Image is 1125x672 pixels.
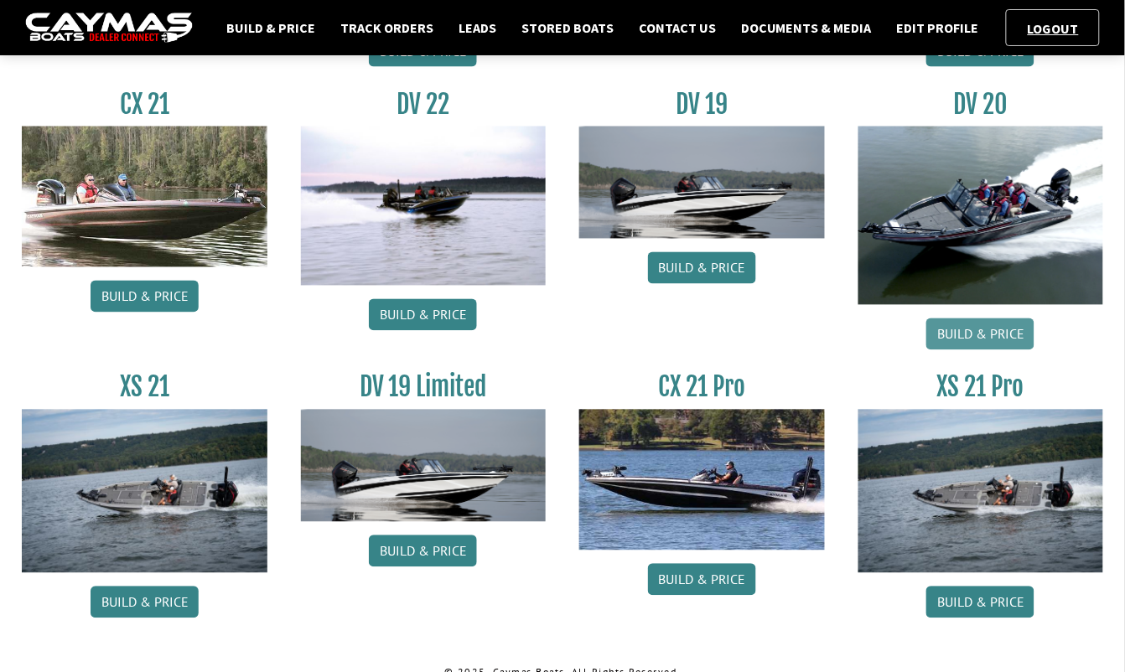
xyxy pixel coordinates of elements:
a: Edit Profile [889,17,988,39]
h3: XS 21 [22,372,267,403]
a: Documents & Media [733,17,880,39]
a: Build & Price [369,299,477,331]
img: CX21_thumb.jpg [22,127,267,267]
img: caymas-dealer-connect-2ed40d3bc7270c1d8d7ffb4b79bf05adc795679939227970def78ec6f6c03838.gif [25,13,193,44]
img: XS_21_thumbnail.jpg [858,410,1104,573]
a: Stored Boats [513,17,622,39]
a: Leads [450,17,505,39]
a: Build & Price [91,281,199,313]
img: dv-19-ban_from_website_for_caymas_connect.png [579,127,825,239]
a: Contact Us [630,17,724,39]
a: Build & Price [648,252,756,284]
a: Logout [1019,20,1087,37]
a: Build & Price [91,587,199,618]
h3: DV 22 [301,89,547,120]
a: Build & Price [218,17,324,39]
a: Build & Price [648,564,756,596]
a: Track Orders [332,17,442,39]
h3: DV 19 [579,89,825,120]
h3: DV 19 Limited [301,372,547,403]
img: CX-21Pro_thumbnail.jpg [579,410,825,551]
a: Build & Price [926,318,1034,350]
img: DV22_original_motor_cropped_for_caymas_connect.jpg [301,127,547,286]
a: Build & Price [369,535,477,567]
h3: CX 21 [22,89,267,120]
a: Build & Price [926,587,1034,618]
h3: DV 20 [858,89,1104,120]
h3: CX 21 Pro [579,372,825,403]
h3: XS 21 Pro [858,372,1104,403]
img: DV_20_from_website_for_caymas_connect.png [858,127,1104,305]
img: XS_21_thumbnail.jpg [22,410,267,573]
img: dv-19-ban_from_website_for_caymas_connect.png [301,410,547,522]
